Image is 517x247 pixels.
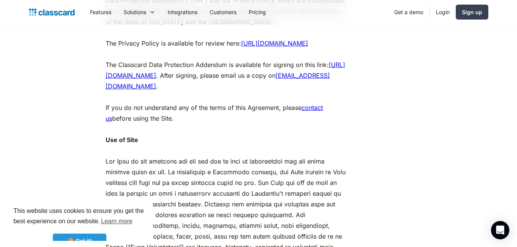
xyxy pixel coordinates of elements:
a: Customers [204,3,243,21]
a: learn more about cookies [100,216,134,227]
a: Features [84,3,117,21]
div: cookieconsent [6,199,153,241]
div: Solutions [124,8,146,16]
a: Pricing [243,3,272,21]
a: Integrations [161,3,204,21]
a: Get a demo [388,3,429,21]
div: Open Intercom Messenger [491,221,509,239]
div: Solutions [117,3,161,21]
span: This website uses cookies to ensure you get the best experience on our website. [13,206,146,227]
a: Sign up [456,5,488,20]
a: [URL][DOMAIN_NAME] [241,39,308,47]
a: home [29,7,75,18]
strong: Use of Site [106,136,138,144]
a: Login [430,3,456,21]
div: Sign up [462,8,482,16]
